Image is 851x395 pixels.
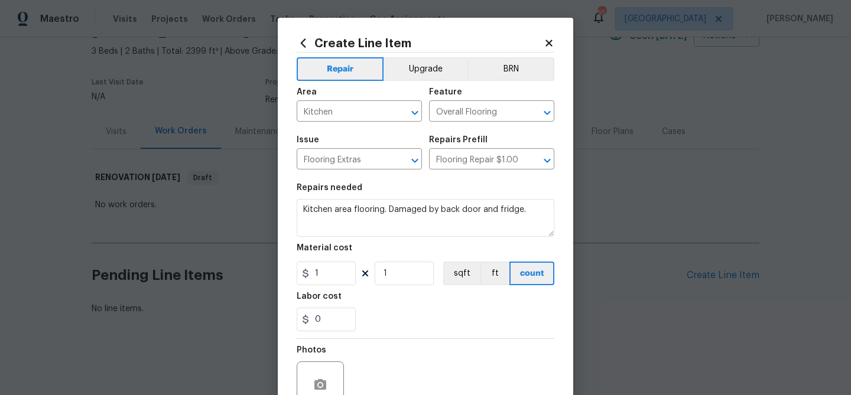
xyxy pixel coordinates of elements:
button: Open [539,152,556,169]
h5: Feature [429,88,462,96]
h5: Area [297,88,317,96]
textarea: Kitchen area flooring. Damaged by back door and fridge. [297,199,554,237]
button: Repair [297,57,384,81]
button: Open [407,152,423,169]
h5: Material cost [297,244,352,252]
button: BRN [467,57,554,81]
h5: Issue [297,136,319,144]
h5: Labor cost [297,292,342,301]
h5: Repairs needed [297,184,362,192]
h5: Repairs Prefill [429,136,488,144]
button: Upgrade [384,57,468,81]
h5: Photos [297,346,326,354]
h2: Create Line Item [297,37,544,50]
button: Open [407,105,423,121]
button: ft [480,262,509,285]
button: Open [539,105,556,121]
button: count [509,262,554,285]
button: sqft [443,262,480,285]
